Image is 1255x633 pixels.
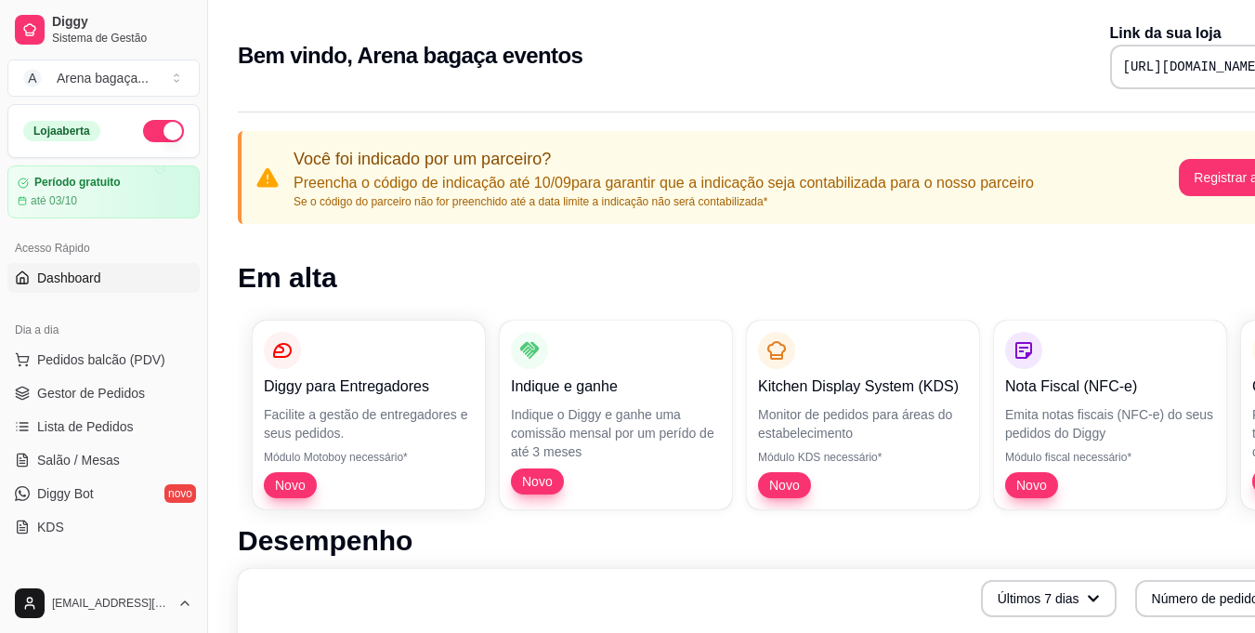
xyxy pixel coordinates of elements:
[758,376,968,398] p: Kitchen Display System (KDS)
[31,193,77,208] article: até 03/10
[1005,376,1215,398] p: Nota Fiscal (NFC-e)
[1009,476,1054,495] span: Novo
[758,450,968,465] p: Módulo KDS necessário*
[515,472,560,491] span: Novo
[7,233,200,263] div: Acesso Rápido
[23,121,100,141] div: Loja aberta
[7,263,200,293] a: Dashboard
[7,581,200,626] button: [EMAIL_ADDRESS][DOMAIN_NAME]
[7,564,200,594] div: Catálogo
[52,31,192,46] span: Sistema de Gestão
[34,176,121,190] article: Período gratuito
[52,596,170,611] span: [EMAIL_ADDRESS][DOMAIN_NAME]
[264,405,474,442] p: Facilite a gestão de entregadores e seus pedidos.
[253,321,485,509] button: Diggy para EntregadoresFacilite a gestão de entregadores e seus pedidos.Módulo Motoboy necessário...
[37,269,101,287] span: Dashboard
[762,476,807,495] span: Novo
[7,59,200,97] button: Select a team
[294,146,1034,172] p: Você foi indicado por um parceiro?
[7,479,200,508] a: Diggy Botnovo
[7,378,200,408] a: Gestor de Pedidos
[511,405,721,461] p: Indique o Diggy e ganhe uma comissão mensal por um perído de até 3 meses
[143,120,184,142] button: Alterar Status
[1005,405,1215,442] p: Emita notas fiscais (NFC-e) do seus pedidos do Diggy
[23,69,42,87] span: A
[981,580,1117,617] button: Últimos 7 dias
[1005,450,1215,465] p: Módulo fiscal necessário*
[294,172,1034,194] p: Preencha o código de indicação até 10/09 para garantir que a indicação seja contabilizada para o ...
[37,350,165,369] span: Pedidos balcão (PDV)
[37,384,145,402] span: Gestor de Pedidos
[52,14,192,31] span: Diggy
[294,194,1034,209] p: Se o código do parceiro não for preenchido até a data limite a indicação não será contabilizada*
[511,376,721,398] p: Indique e ganhe
[37,484,94,503] span: Diggy Bot
[994,321,1226,509] button: Nota Fiscal (NFC-e)Emita notas fiscais (NFC-e) do seus pedidos do DiggyMódulo fiscal necessário*Novo
[264,450,474,465] p: Módulo Motoboy necessário*
[37,451,120,469] span: Salão / Mesas
[7,345,200,375] button: Pedidos balcão (PDV)
[37,417,134,436] span: Lista de Pedidos
[7,315,200,345] div: Dia a dia
[7,412,200,442] a: Lista de Pedidos
[238,41,582,71] h2: Bem vindo, Arena bagaça eventos
[268,476,313,495] span: Novo
[7,445,200,475] a: Salão / Mesas
[7,165,200,218] a: Período gratuitoaté 03/10
[264,376,474,398] p: Diggy para Entregadores
[7,7,200,52] a: DiggySistema de Gestão
[758,405,968,442] p: Monitor de pedidos para áreas do estabelecimento
[500,321,732,509] button: Indique e ganheIndique o Diggy e ganhe uma comissão mensal por um perído de até 3 mesesNovo
[747,321,979,509] button: Kitchen Display System (KDS)Monitor de pedidos para áreas do estabelecimentoMódulo KDS necessário...
[7,512,200,542] a: KDS
[37,518,64,536] span: KDS
[57,69,149,87] div: Arena bagaça ...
